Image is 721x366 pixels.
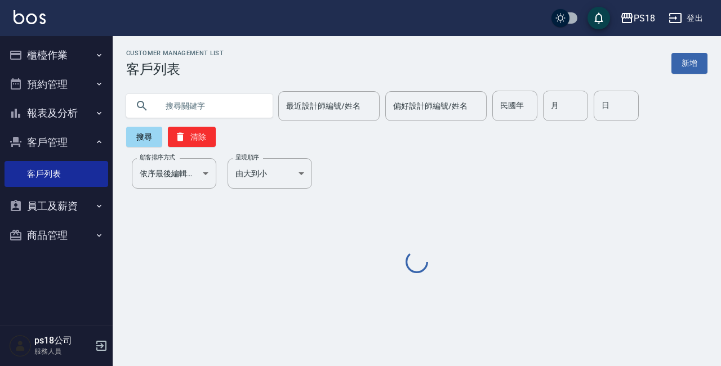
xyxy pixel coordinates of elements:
[5,99,108,128] button: 報表及分析
[5,161,108,187] a: 客戶列表
[158,91,264,121] input: 搜尋關鍵字
[132,158,216,189] div: 依序最後編輯時間
[34,346,92,356] p: 服務人員
[588,7,610,29] button: save
[671,53,707,74] a: 新增
[140,153,175,162] label: 顧客排序方式
[5,70,108,99] button: 預約管理
[126,61,224,77] h3: 客戶列表
[126,127,162,147] button: 搜尋
[126,50,224,57] h2: Customer Management List
[9,334,32,357] img: Person
[664,8,707,29] button: 登出
[5,191,108,221] button: 員工及薪資
[228,158,312,189] div: 由大到小
[634,11,655,25] div: PS18
[168,127,216,147] button: 清除
[616,7,660,30] button: PS18
[5,41,108,70] button: 櫃檯作業
[5,128,108,157] button: 客戶管理
[14,10,46,24] img: Logo
[5,221,108,250] button: 商品管理
[34,335,92,346] h5: ps18公司
[235,153,259,162] label: 呈現順序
